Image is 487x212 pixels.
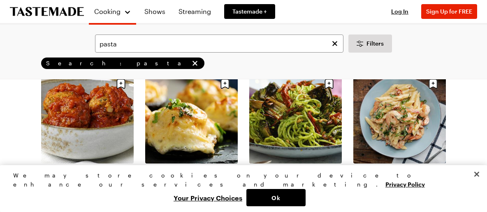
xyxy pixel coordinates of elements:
button: Ok [246,189,306,206]
button: remove Search: pasta [190,59,199,68]
button: Your Privacy Choices [169,189,246,206]
span: Filters [366,39,384,48]
span: Cooking [94,7,121,15]
button: Close [468,165,486,183]
a: To Tastemade Home Page [10,7,84,16]
span: Log In [391,8,408,15]
button: Save recipe [425,76,441,92]
input: Search for a Recipe [95,35,343,53]
span: Tastemade + [232,7,267,16]
button: Clear search [330,39,339,48]
a: Tastemade + [224,4,275,19]
a: More information about your privacy, opens in a new tab [385,180,425,188]
button: Save recipe [321,76,337,92]
button: Save recipe [217,76,233,92]
div: We may store cookies on your device to enhance our services and marketing. [13,171,467,189]
button: Cooking [94,3,131,20]
div: Privacy [13,171,467,206]
span: Sign Up for FREE [426,8,472,15]
button: Desktop filters [348,35,392,53]
button: Log In [383,7,416,16]
button: Sign Up for FREE [421,4,477,19]
span: Search: pasta [46,60,189,67]
button: Save recipe [113,76,129,92]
